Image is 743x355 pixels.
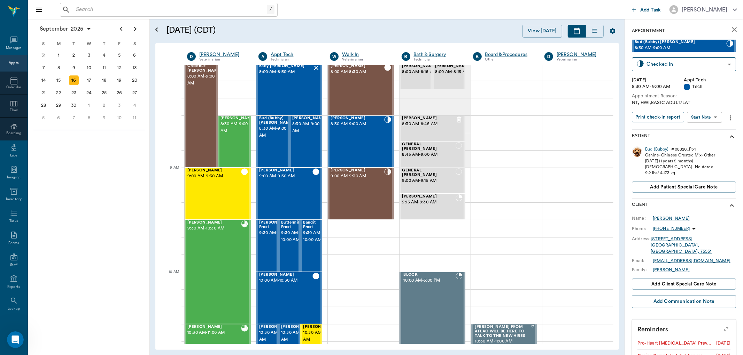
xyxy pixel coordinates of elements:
div: Canine - Chinese Crested Mix - Other [645,152,715,158]
a: [PERSON_NAME] [653,215,690,221]
div: Sunday, September 7, 2025 [39,63,48,73]
svg: show more [728,132,736,141]
span: 9:30 AM - 10:30 AM [187,225,241,232]
span: GENERAL [PERSON_NAME] [402,142,456,151]
div: Walk In [342,51,391,58]
span: Bud (Bubby) [PERSON_NAME] [259,116,294,125]
div: B [473,52,482,61]
div: Thursday, September 25, 2025 [99,88,109,98]
div: F [112,39,127,49]
div: Imaging [7,175,21,180]
div: READY_TO_CHECKOUT, 9:30 AM - 10:30 AM [185,220,251,324]
span: 9:15 AM - 9:30 AM [402,199,456,206]
div: B [402,52,410,61]
div: Today, Tuesday, September 16, 2025 [69,75,79,85]
div: CANCELED, 8:30 AM - 9:00 AM [218,115,251,168]
span: 2025 [69,24,85,34]
div: S [36,39,51,49]
div: Sunday, September 21, 2025 [39,88,48,98]
div: Checked In [647,60,725,68]
span: Chestnut [PERSON_NAME] [187,64,222,73]
a: Bath & Surgery [414,51,463,58]
span: 10:00 AM - 10:30 AM [259,277,312,284]
button: close [727,23,741,37]
div: Saturday, September 13, 2025 [130,63,139,73]
span: [PERSON_NAME] [331,168,384,173]
div: / [267,5,274,14]
span: 9:00 AM - 9:30 AM [331,173,384,180]
div: Tuesday, September 2, 2025 [69,50,79,60]
span: 9:30 AM - 10:00 AM [259,229,313,236]
div: [DATE] [632,77,684,83]
span: 8:45 AM - 9:00 AM [402,151,456,158]
div: Monday, September 22, 2025 [54,88,63,98]
button: more [725,112,736,124]
div: Labs [10,153,17,158]
span: [PERSON_NAME] [220,116,255,121]
span: [PERSON_NAME] [331,64,384,68]
div: Sunday, September 28, 2025 [39,100,48,110]
p: [PHONE_NUMBER] [653,226,690,232]
div: CHECKED_IN, 8:00 AM - 8:15 AM [400,63,433,89]
div: CHECKED_OUT, 10:00 AM - 10:30 AM [256,272,322,324]
span: 9:30 AM - 10:00 AM [303,229,322,243]
div: 8:30 AM - 9:00 AM [632,83,684,90]
span: 10:30 AM - 11:00 AM [187,329,241,336]
div: NO_SHOW, 8:00 AM - 8:30 AM [256,63,322,115]
span: 8:30 AM - 9:00 AM [635,45,726,51]
div: Reports [7,284,20,290]
p: Appointment [632,27,665,34]
div: Sunday, September 14, 2025 [39,75,48,85]
div: [PERSON_NAME] [682,6,727,14]
div: W [330,52,339,61]
div: Friday, September 26, 2025 [115,88,124,98]
div: Monday, October 6, 2025 [54,113,63,123]
h5: [DATE] (CDT) [167,25,349,36]
span: [PERSON_NAME] [402,116,456,121]
span: 8:00 AM - 8:15 AM [435,68,470,75]
div: Thursday, October 2, 2025 [99,100,109,110]
span: 8:30 AM - 9:00 AM [331,121,384,128]
div: T [66,39,82,49]
div: Veterinarian [199,57,248,63]
div: A [258,52,267,61]
div: Tuesday, September 23, 2025 [69,88,79,98]
span: 10:30 AM - 11:00 AM [475,338,532,345]
div: Thursday, October 9, 2025 [99,113,109,123]
span: 10:30 AM - 11:00 AM [259,329,294,343]
div: Thursday, September 11, 2025 [99,63,109,73]
span: 8:30 AM - 9:00 AM [292,121,327,135]
div: Email: [632,258,653,264]
div: Wednesday, September 3, 2025 [84,50,94,60]
a: Board &Procedures [485,51,534,58]
div: Wednesday, September 17, 2025 [84,75,94,85]
div: Wednesday, September 24, 2025 [84,88,94,98]
span: 9:00 AM - 9:15 AM [402,177,456,184]
div: CHECKED_OUT, 9:30 AM - 10:00 AM [300,220,322,272]
span: Bandit Frost [303,220,322,229]
div: [DATE] [716,340,730,347]
div: NT, HWI,BASIC ADULT/LAT [632,99,736,106]
div: Tuesday, September 30, 2025 [69,100,79,110]
span: 8:30 AM - 8:45 AM [402,121,456,128]
span: [PERSON_NAME] [331,116,384,121]
div: Technician [271,57,319,63]
div: Veterinarian [557,57,605,63]
div: Veterinarian [342,57,391,63]
a: [PERSON_NAME] [653,267,690,273]
p: Client [632,201,648,210]
div: Other [485,57,534,63]
div: Saturday, September 27, 2025 [130,88,139,98]
div: Friday, October 3, 2025 [115,100,124,110]
button: Open calendar [153,16,161,43]
div: 9 AM [161,164,179,181]
a: Bud (Bubby) [645,146,668,152]
div: Inventory [6,197,22,202]
span: [PERSON_NAME] [187,168,241,173]
div: Tuesday, October 7, 2025 [69,113,79,123]
div: BOOKED, 9:15 AM - 9:30 AM [400,194,465,220]
div: Sunday, August 31, 2025 [39,50,48,60]
input: Search [73,5,267,15]
div: 9.2 lbs / 4.173 kg [645,170,715,176]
